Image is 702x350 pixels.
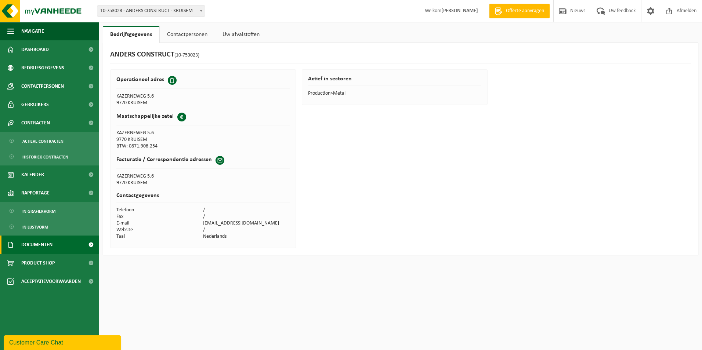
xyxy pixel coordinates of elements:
span: 10-753023 - ANDERS CONSTRUCT - KRUISEM [97,6,205,17]
span: (10-753023) [174,52,199,58]
span: In grafiekvorm [22,204,55,218]
td: Fax [116,214,203,220]
a: In lijstvorm [2,220,97,234]
span: Acceptatievoorwaarden [21,272,81,291]
strong: [PERSON_NAME] [441,8,478,14]
span: In lijstvorm [22,220,48,234]
td: Website [116,227,203,233]
span: Contactpersonen [21,77,64,95]
td: 9770 KRUISEM [116,100,203,106]
span: Dashboard [21,40,49,59]
span: Offerte aanvragen [504,7,546,15]
span: Navigatie [21,22,44,40]
td: E-mail [116,220,203,227]
a: Uw afvalstoffen [215,26,267,43]
td: KAZERNEWEG 5.6 [116,93,203,100]
span: Gebruikers [21,95,49,114]
td: / [203,214,290,220]
td: BTW: 0871.908.254 [116,143,203,150]
span: Product Shop [21,254,55,272]
span: Contracten [21,114,50,132]
a: Contactpersonen [160,26,215,43]
span: 10-753023 - ANDERS CONSTRUCT - KRUISEM [97,6,205,16]
h2: Operationeel adres [116,76,164,83]
a: Historiek contracten [2,150,97,164]
span: Bedrijfsgegevens [21,59,64,77]
td: Production>Metal [308,90,482,97]
h1: ANDERS CONSTRUCT [110,50,199,60]
td: 9770 KRUISEM [116,136,203,143]
h2: Facturatie / Correspondentie adressen [116,156,212,163]
td: KAZERNEWEG 5.6 [116,173,290,180]
span: Documenten [21,236,53,254]
iframe: chat widget [4,334,123,350]
span: Rapportage [21,184,50,202]
a: Offerte aanvragen [489,4,550,18]
td: 9770 KRUISEM [116,180,290,186]
td: / [203,227,290,233]
td: [EMAIL_ADDRESS][DOMAIN_NAME] [203,220,290,227]
td: Telefoon [116,207,203,214]
h2: Contactgegevens [116,193,290,203]
span: Kalender [21,165,44,184]
a: Bedrijfsgegevens [103,26,159,43]
td: KAZERNEWEG 5.6 [116,130,203,136]
td: Taal [116,233,203,240]
span: Historiek contracten [22,150,68,164]
a: Actieve contracten [2,134,97,148]
td: Nederlands [203,233,290,240]
span: Actieve contracten [22,134,64,148]
a: In grafiekvorm [2,204,97,218]
h2: Maatschappelijke zetel [116,113,174,120]
td: / [203,207,290,214]
h2: Actief in sectoren [308,76,482,86]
